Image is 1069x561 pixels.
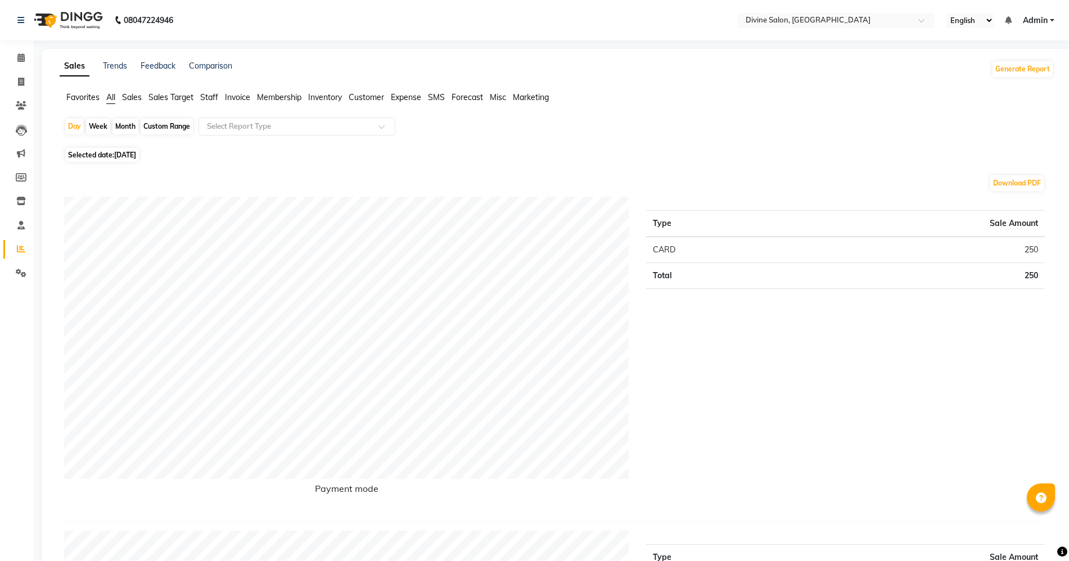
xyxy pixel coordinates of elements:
[114,151,136,159] span: [DATE]
[428,92,445,102] span: SMS
[793,211,1045,237] th: Sale Amount
[349,92,384,102] span: Customer
[990,175,1044,191] button: Download PDF
[86,119,110,134] div: Week
[122,92,142,102] span: Sales
[65,119,84,134] div: Day
[124,4,173,36] b: 08047224946
[29,4,106,36] img: logo
[106,92,115,102] span: All
[103,61,127,71] a: Trends
[793,263,1045,289] td: 250
[257,92,301,102] span: Membership
[1023,15,1048,26] span: Admin
[65,148,139,162] span: Selected date:
[200,92,218,102] span: Staff
[391,92,421,102] span: Expense
[189,61,232,71] a: Comparison
[148,92,193,102] span: Sales Target
[452,92,483,102] span: Forecast
[308,92,342,102] span: Inventory
[993,61,1053,77] button: Generate Report
[225,92,250,102] span: Invoice
[490,92,506,102] span: Misc
[646,237,793,263] td: CARD
[1022,516,1058,550] iframe: chat widget
[793,237,1045,263] td: 250
[141,119,193,134] div: Custom Range
[646,263,793,289] td: Total
[112,119,138,134] div: Month
[60,56,89,76] a: Sales
[66,92,100,102] span: Favorites
[141,61,175,71] a: Feedback
[646,211,793,237] th: Type
[64,483,629,499] h6: Payment mode
[513,92,549,102] span: Marketing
